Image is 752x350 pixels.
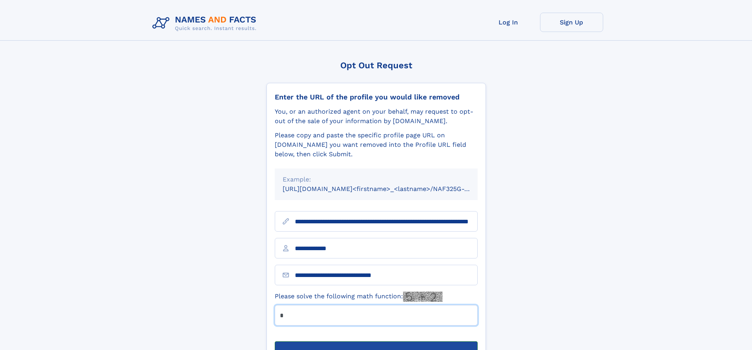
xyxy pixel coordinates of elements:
[540,13,603,32] a: Sign Up
[275,131,478,159] div: Please copy and paste the specific profile page URL on [DOMAIN_NAME] you want removed into the Pr...
[283,175,470,184] div: Example:
[266,60,486,70] div: Opt Out Request
[149,13,263,34] img: Logo Names and Facts
[275,292,443,302] label: Please solve the following math function:
[477,13,540,32] a: Log In
[275,107,478,126] div: You, or an authorized agent on your behalf, may request to opt-out of the sale of your informatio...
[275,93,478,101] div: Enter the URL of the profile you would like removed
[283,185,493,193] small: [URL][DOMAIN_NAME]<firstname>_<lastname>/NAF325G-xxxxxxxx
